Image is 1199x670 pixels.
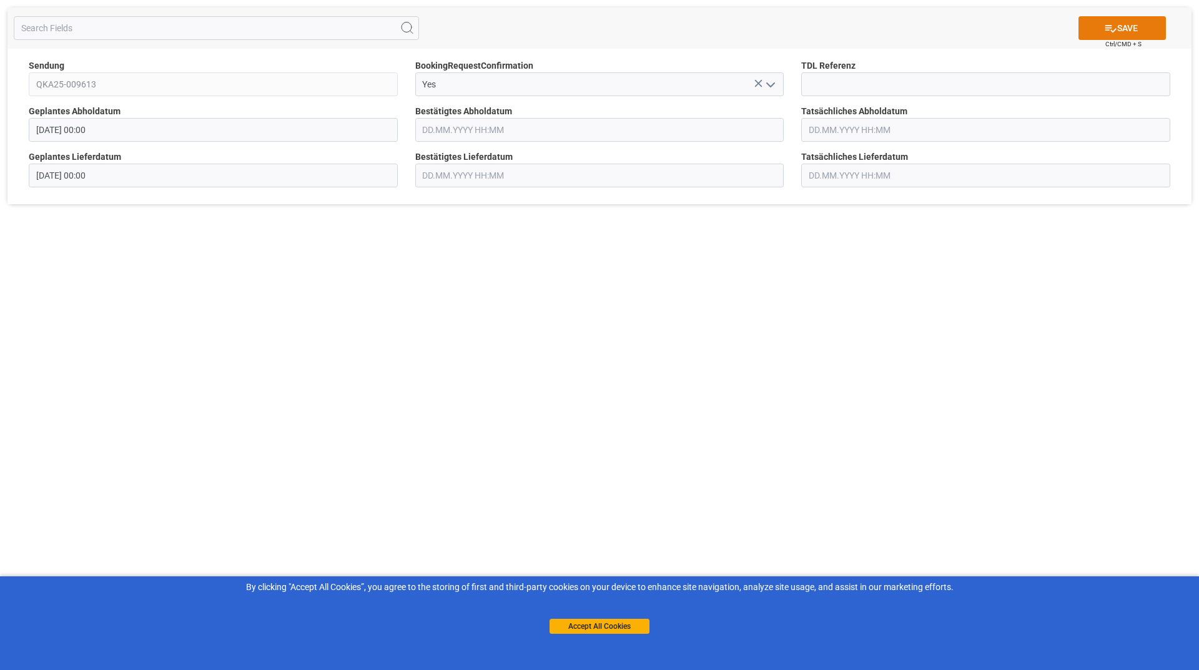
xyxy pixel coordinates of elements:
[14,16,419,40] input: Search Fields
[29,150,121,164] span: Geplantes Lieferdatum
[415,118,784,142] input: DD.MM.YYYY HH:MM
[801,164,1170,187] input: DD.MM.YYYY HH:MM
[29,59,64,72] span: Sendung
[761,75,779,94] button: open menu
[801,59,856,72] span: TDL Referenz
[415,59,533,72] span: BookingRequestConfirmation
[1078,16,1166,40] button: SAVE
[801,118,1170,142] input: DD.MM.YYYY HH:MM
[415,164,784,187] input: DD.MM.YYYY HH:MM
[29,118,398,142] input: DD.MM.YYYY HH:MM
[801,150,908,164] span: Tatsächliches Lieferdatum
[9,581,1190,594] div: By clicking "Accept All Cookies”, you agree to the storing of first and third-party cookies on yo...
[29,164,398,187] input: DD.MM.YYYY HH:MM
[29,105,121,118] span: Geplantes Abholdatum
[801,105,907,118] span: Tatsächliches Abholdatum
[550,619,649,634] button: Accept All Cookies
[415,150,513,164] span: Bestätigtes Lieferdatum
[1105,39,1142,49] span: Ctrl/CMD + S
[415,105,512,118] span: Bestätigtes Abholdatum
